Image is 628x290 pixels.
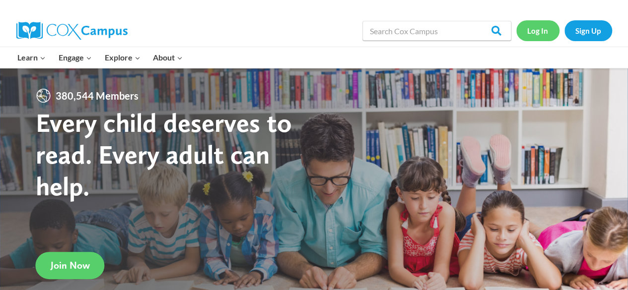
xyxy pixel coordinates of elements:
[362,21,511,41] input: Search Cox Campus
[11,47,189,68] nav: Primary Navigation
[36,107,292,201] strong: Every child deserves to read. Every adult can help.
[516,20,559,41] a: Log In
[51,259,90,271] span: Join Now
[516,20,612,41] nav: Secondary Navigation
[16,22,128,40] img: Cox Campus
[98,47,147,68] button: Child menu of Explore
[11,47,53,68] button: Child menu of Learn
[36,252,105,279] a: Join Now
[564,20,612,41] a: Sign Up
[146,47,189,68] button: Child menu of About
[52,47,98,68] button: Child menu of Engage
[52,88,142,104] span: 380,544 Members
